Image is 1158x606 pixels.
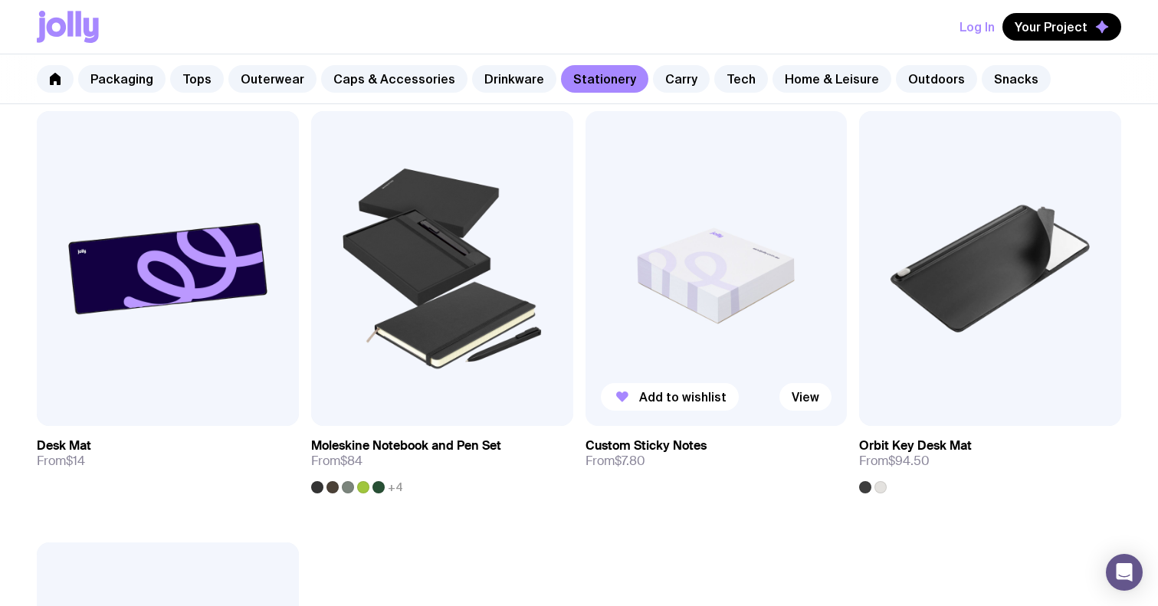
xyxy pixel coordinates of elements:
a: Packaging [78,65,166,93]
button: Add to wishlist [601,383,739,411]
a: View [779,383,832,411]
span: $84 [340,453,362,469]
h3: Custom Sticky Notes [586,438,707,454]
a: Desk MatFrom$14 [37,426,299,481]
a: Stationery [561,65,648,93]
a: Outerwear [228,65,317,93]
a: Caps & Accessories [321,65,467,93]
span: From [859,454,930,469]
a: Drinkware [472,65,556,93]
button: Your Project [1002,13,1121,41]
a: Tops [170,65,224,93]
span: $14 [66,453,85,469]
a: Moleskine Notebook and Pen SetFrom$84+4 [311,426,573,493]
a: Carry [653,65,710,93]
span: $94.50 [888,453,930,469]
span: +4 [388,481,403,493]
h3: Orbit Key Desk Mat [859,438,972,454]
a: Tech [714,65,768,93]
span: $7.80 [615,453,645,469]
a: Orbit Key Desk MatFrom$94.50 [859,426,1121,493]
a: Custom Sticky NotesFrom$7.80 [586,426,848,481]
h3: Moleskine Notebook and Pen Set [311,438,501,454]
span: From [37,454,85,469]
span: Add to wishlist [639,389,727,405]
a: Snacks [982,65,1051,93]
span: From [311,454,362,469]
span: Your Project [1015,19,1087,34]
h3: Desk Mat [37,438,91,454]
span: From [586,454,645,469]
a: Outdoors [896,65,977,93]
a: Home & Leisure [773,65,891,93]
button: Log In [960,13,995,41]
div: Open Intercom Messenger [1106,554,1143,591]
